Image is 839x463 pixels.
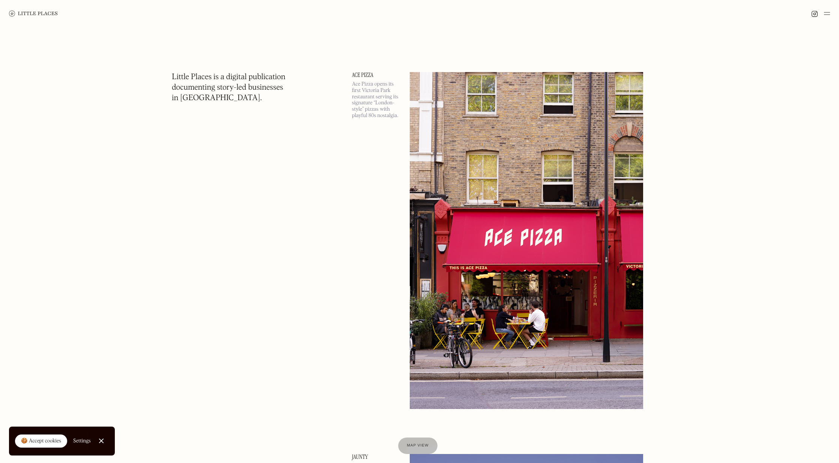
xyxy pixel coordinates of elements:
a: Settings [73,433,91,449]
h1: Little Places is a digital publication documenting story-led businesses in [GEOGRAPHIC_DATA]. [172,72,286,104]
a: 🍪 Accept cookies [15,434,67,448]
img: Ace Pizza [410,72,643,409]
div: 🍪 Accept cookies [21,437,61,445]
a: Close Cookie Popup [94,433,109,448]
a: Ace Pizza [352,72,401,78]
div: Settings [73,438,91,443]
a: Jaunty [352,454,401,460]
a: Map view [398,437,438,454]
p: Ace Pizza opens its first Victoria Park restaurant serving its signature “London-style” pizzas wi... [352,81,401,119]
span: Map view [407,443,429,448]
